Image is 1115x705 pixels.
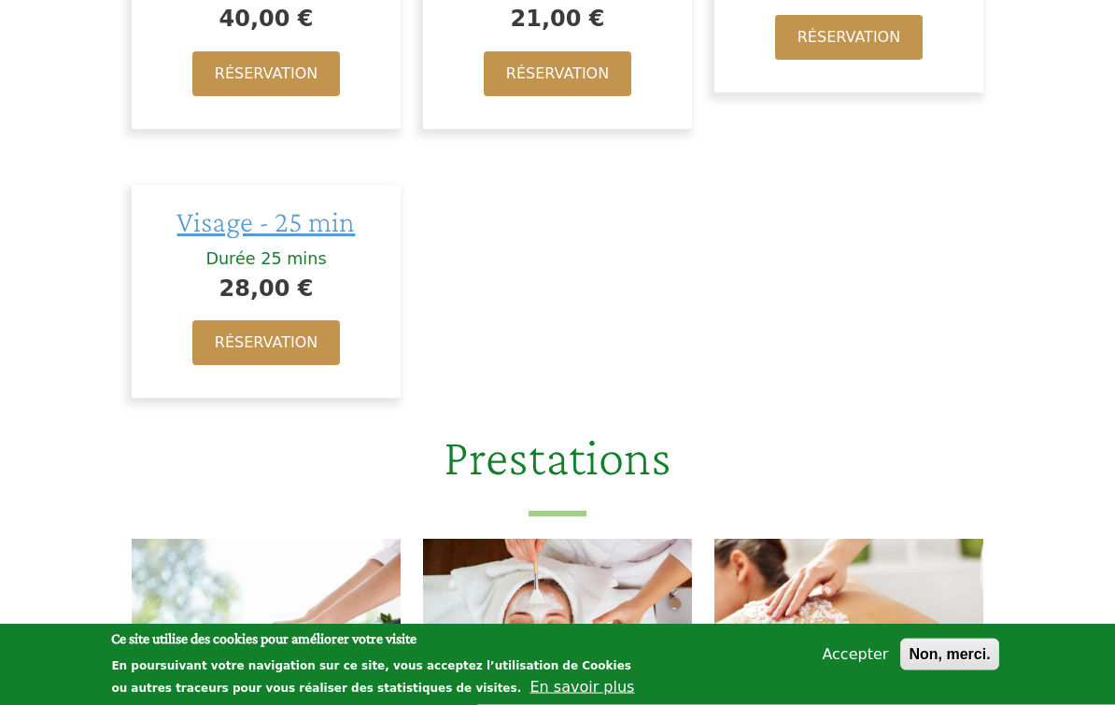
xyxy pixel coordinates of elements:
[192,321,340,366] a: Réservation
[176,205,355,239] a: Visage - 25 min
[775,16,923,61] a: Réservation
[150,2,382,37] div: 40,00 €
[484,52,631,97] a: Réservation
[814,643,896,666] button: Accepter
[205,249,255,271] div: Durée
[111,659,631,695] p: En poursuivant votre navigation sur ce site, vous acceptez l’utilisation de Cookies ou autres tra...
[261,249,326,271] div: 25 mins
[900,639,998,670] button: Non, merci.
[192,52,340,97] a: Réservation
[111,628,646,649] h2: Ce site utilise des cookies pour améliorer votre visite
[442,2,673,37] div: 21,00 €
[11,427,1104,517] h2: Prestations
[150,272,382,307] div: 28,00 €
[529,676,634,698] button: En savoir plus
